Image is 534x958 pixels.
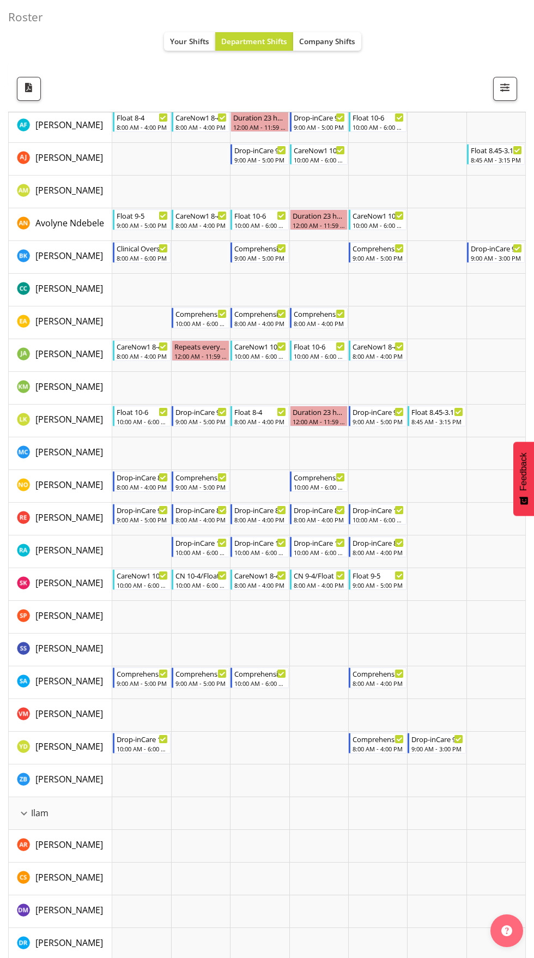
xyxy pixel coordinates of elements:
div: 9:00 AM - 5:00 PM [175,483,227,491]
div: Alex Ferguson"s event - CareNow1 8-4 Begin From Tuesday, October 14, 2025 at 8:00:00 AM GMT+13:00... [172,111,229,132]
div: Drop-inCare 8-4 [234,504,286,515]
a: [PERSON_NAME] [35,347,103,360]
div: CareNow1 8-4 [175,210,227,221]
div: CareNow1 10-6 [234,341,286,352]
div: 8:00 AM - 6:00 PM [117,254,168,262]
div: Brian Ko"s event - Drop-inCare 9-3 Begin From Sunday, October 19, 2025 at 9:00:00 AM GMT+13:00 En... [467,242,525,263]
div: Repeats every [DATE] - [PERSON_NAME] [174,341,227,352]
div: Amy Johannsen"s event - CareNow1 10-6 Begin From Thursday, October 16, 2025 at 10:00:00 AM GMT+13... [290,144,348,165]
div: 8:00 AM - 4:00 PM [117,123,168,131]
span: [PERSON_NAME] [35,381,103,393]
div: Brian Ko"s event - Comprehensive Consult 9-5 Begin From Friday, October 17, 2025 at 9:00:00 AM GM... [349,242,406,263]
div: Comprehensive Consult 8-4 [353,733,404,744]
div: CareNow1 8-4 [117,341,168,352]
td: Antonia Mao resource [9,176,112,208]
button: Department Shifts [215,32,293,51]
div: 10:00 AM - 6:00 PM [234,679,286,688]
div: 8:00 AM - 4:00 PM [353,352,404,360]
a: [PERSON_NAME] [35,282,103,295]
div: Avolyne Ndebele"s event - CareNow1 8-4 Begin From Tuesday, October 14, 2025 at 8:00:00 AM GMT+13:... [172,209,229,230]
div: Saahit Kour"s event - CareNow1 10-6 Begin From Monday, October 13, 2025 at 10:00:00 AM GMT+13:00 ... [113,569,171,590]
td: Charlotte Courtney resource [9,274,112,306]
div: Saahit Kour"s event - CN 9-4/Float Begin From Thursday, October 16, 2025 at 8:00:00 AM GMT+13:00 ... [290,569,348,590]
td: Deepti Mahajan resource [9,895,112,928]
div: 8:00 AM - 4:00 PM [175,123,227,131]
div: Rachna Anderson"s event - Drop-inCare 10-6 Begin From Tuesday, October 14, 2025 at 10:00:00 AM GM... [172,537,229,557]
td: Viktoriia Molchanova resource [9,699,112,732]
a: [PERSON_NAME] [35,707,103,720]
div: 10:00 AM - 6:00 PM [294,483,345,491]
div: 10:00 AM - 6:00 PM [353,221,404,230]
div: Natasha Ottley"s event - Comprehensive Consult 10-6 Begin From Thursday, October 16, 2025 at 10:0... [290,471,348,492]
div: Comprehensive Consult 9-5 [117,668,168,679]
div: Drop-inCare 10-6 [234,537,286,548]
div: CareNow1 8-4 [175,112,227,123]
div: 10:00 AM - 6:00 PM [234,221,286,230]
div: Duration 23 hours - [PERSON_NAME] [293,406,345,417]
div: Ena Advincula"s event - Comprehensive Consult 8-4 Begin From Wednesday, October 15, 2025 at 8:00:... [230,308,288,328]
div: 8:00 AM - 4:00 PM [353,679,404,688]
span: [PERSON_NAME] [35,119,103,131]
span: Your Shifts [170,36,209,46]
div: Sarah Abbott"s event - Comprehensive Consult 9-5 Begin From Monday, October 13, 2025 at 9:00:00 A... [113,667,171,688]
div: Drop-inCare 10-6 [294,537,345,548]
div: 8:00 AM - 4:00 PM [175,515,227,524]
div: Drop-inCare 9-5 [175,406,227,417]
span: [PERSON_NAME] [35,740,103,752]
span: [PERSON_NAME] [35,675,103,687]
div: Ena Advincula"s event - Comprehensive Consult 8-4 Begin From Thursday, October 16, 2025 at 8:00:0... [290,308,348,328]
div: 8:45 AM - 3:15 PM [471,155,522,164]
div: Drop-inCare 9-5 [234,144,286,155]
div: 9:00 AM - 5:00 PM [175,679,227,688]
td: Sarah Abbott resource [9,666,112,699]
div: Jane Arps"s event - CareNow1 10-6 Begin From Wednesday, October 15, 2025 at 10:00:00 AM GMT+13:00... [230,340,288,361]
div: Rachel Els"s event - Drop-inCare 8-4 Begin From Thursday, October 16, 2025 at 8:00:00 AM GMT+13:0... [290,504,348,525]
div: Saahit Kour"s event - CareNow1 8-4 Begin From Wednesday, October 15, 2025 at 8:00:00 AM GMT+13:00... [230,569,288,590]
div: 8:00 AM - 4:00 PM [234,319,286,328]
div: Comprehensive Consult 10-6 [294,472,345,483]
div: Drop-inCare 8-4 [353,537,404,548]
div: Float 8.45-3.15 [471,144,522,155]
a: [PERSON_NAME] [35,871,103,884]
div: 9:00 AM - 5:00 PM [234,254,286,262]
div: 9:00 AM - 3:00 PM [471,254,522,262]
td: Ena Advincula resource [9,306,112,339]
div: Drop-inCare 9-3 [471,243,522,254]
div: Rachna Anderson"s event - Drop-inCare 10-6 Begin From Thursday, October 16, 2025 at 10:00:00 AM G... [290,537,348,557]
div: CareNow1 10-6 [294,144,345,155]
span: [PERSON_NAME] [35,152,103,164]
div: Yvonne Denny"s event - Drop-inCare 10-6 Begin From Monday, October 13, 2025 at 10:00:00 AM GMT+13... [113,733,171,754]
div: Drop-inCare 9-5 [353,406,404,417]
div: 10:00 AM - 6:00 PM [353,123,404,131]
div: 9:00 AM - 5:00 PM [353,417,404,426]
td: Catherine Stewart resource [9,863,112,895]
div: Drop-inCare 10-6 [175,537,227,548]
div: 8:00 AM - 4:00 PM [353,744,404,753]
div: 10:00 AM - 6:00 PM [175,319,227,328]
div: 9:00 AM - 5:00 PM [234,155,286,164]
div: 9:00 AM - 5:00 PM [353,254,404,262]
div: 10:00 AM - 6:00 PM [353,515,404,524]
span: Ilam [31,806,48,820]
td: Andrea Ramirez resource [9,830,112,863]
div: Saahit Kour"s event - CN 10-4/Float Begin From Tuesday, October 14, 2025 at 10:00:00 AM GMT+13:00... [172,569,229,590]
button: Company Shifts [293,32,361,51]
div: Amy Johannsen"s event - Drop-inCare 9-5 Begin From Wednesday, October 15, 2025 at 9:00:00 AM GMT+... [230,144,288,165]
td: Liandy Kritzinger resource [9,405,112,437]
span: [PERSON_NAME] [35,184,103,196]
div: Ena Advincula"s event - Comprehensive Consult 10-6 Begin From Tuesday, October 14, 2025 at 10:00:... [172,308,229,328]
td: Jane Arps resource [9,339,112,372]
div: 9:00 AM - 5:00 PM [117,515,168,524]
div: Rachna Anderson"s event - Drop-inCare 10-6 Begin From Wednesday, October 15, 2025 at 10:00:00 AM ... [230,537,288,557]
div: Drop-inCare 8-4 [117,472,168,483]
div: 12:00 AM - 11:59 PM [293,417,345,426]
a: [PERSON_NAME] [35,511,103,524]
div: Rachel Els"s event - Drop-inCare 8-4 Begin From Tuesday, October 14, 2025 at 8:00:00 AM GMT+13:00... [172,504,229,525]
span: [PERSON_NAME] [35,773,103,785]
div: 8:00 AM - 4:00 PM [175,221,227,230]
div: Liandy Kritzinger"s event - Duration 23 hours - Liandy Kritzinger Begin From Thursday, October 16... [290,406,348,426]
div: Float 10-6 [294,341,345,352]
div: Float 9-5 [117,210,168,221]
div: Comprehensive Consult 9-5 [175,472,227,483]
div: Jane Arps"s event - Repeats every tuesday - Jane Arps Begin From Tuesday, October 14, 2025 at 12:... [172,340,229,361]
